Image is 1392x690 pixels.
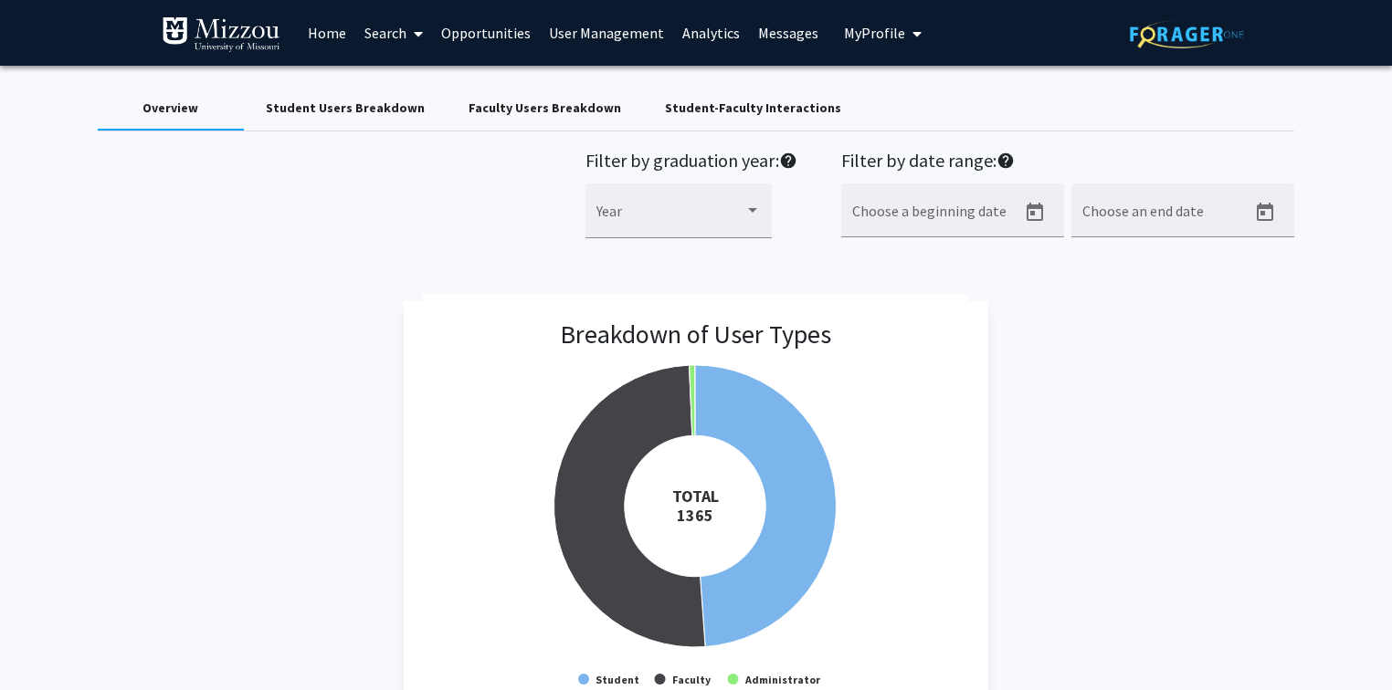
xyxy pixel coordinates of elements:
[673,1,749,65] a: Analytics
[585,150,797,176] h2: Filter by graduation year:
[1130,20,1244,48] img: ForagerOne Logo
[162,16,280,53] img: University of Missouri Logo
[841,150,1294,176] h2: Filter by date range:
[665,99,841,118] div: Student-Faculty Interactions
[432,1,540,65] a: Opportunities
[779,150,797,172] mat-icon: help
[596,673,639,686] text: Student
[672,673,712,686] text: Faculty
[672,486,719,526] tspan: TOTAL 1365
[355,1,432,65] a: Search
[540,1,673,65] a: User Management
[749,1,828,65] a: Messages
[469,99,621,118] div: Faculty Users Breakdown
[299,1,355,65] a: Home
[266,99,425,118] div: Student Users Breakdown
[560,319,831,350] h3: Breakdown of User Types
[1247,194,1283,231] button: Open calendar
[1017,194,1053,231] button: Open calendar
[142,99,198,118] div: Overview
[744,673,821,686] text: Administrator
[997,150,1015,172] mat-icon: help
[844,24,905,42] span: My Profile
[14,608,78,676] iframe: Chat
